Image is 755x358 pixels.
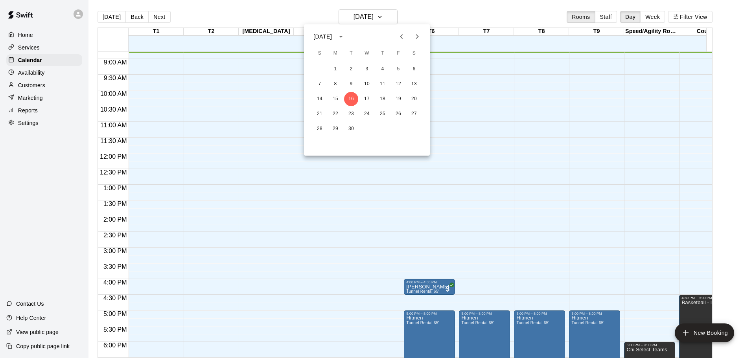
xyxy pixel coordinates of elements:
[391,92,405,106] button: 19
[313,92,327,106] button: 14
[360,92,374,106] button: 17
[328,107,343,121] button: 22
[394,29,409,44] button: Previous month
[376,62,390,76] button: 4
[407,62,421,76] button: 6
[409,29,425,44] button: Next month
[391,62,405,76] button: 5
[328,46,343,61] span: Monday
[313,33,332,41] div: [DATE]
[344,77,358,91] button: 9
[360,46,374,61] span: Wednesday
[313,107,327,121] button: 21
[391,107,405,121] button: 26
[376,77,390,91] button: 11
[344,92,358,106] button: 16
[360,62,374,76] button: 3
[360,107,374,121] button: 24
[344,107,358,121] button: 23
[328,62,343,76] button: 1
[391,77,405,91] button: 12
[334,30,348,43] button: calendar view is open, switch to year view
[344,62,358,76] button: 2
[407,46,421,61] span: Saturday
[407,77,421,91] button: 13
[376,107,390,121] button: 25
[313,122,327,136] button: 28
[391,46,405,61] span: Friday
[313,46,327,61] span: Sunday
[407,92,421,106] button: 20
[313,77,327,91] button: 7
[376,92,390,106] button: 18
[328,92,343,106] button: 15
[344,122,358,136] button: 30
[376,46,390,61] span: Thursday
[344,46,358,61] span: Tuesday
[328,122,343,136] button: 29
[328,77,343,91] button: 8
[360,77,374,91] button: 10
[407,107,421,121] button: 27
